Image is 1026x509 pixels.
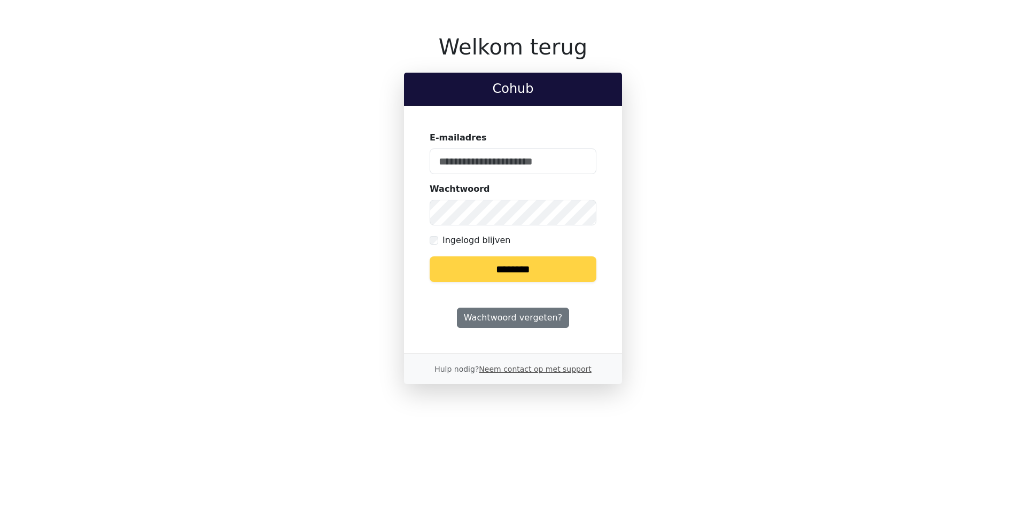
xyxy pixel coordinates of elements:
[479,365,591,373] a: Neem contact op met support
[442,234,510,247] label: Ingelogd blijven
[413,81,613,97] h2: Cohub
[404,34,622,60] h1: Welkom terug
[434,365,592,373] small: Hulp nodig?
[457,308,569,328] a: Wachtwoord vergeten?
[430,131,487,144] label: E-mailadres
[430,183,490,195] label: Wachtwoord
